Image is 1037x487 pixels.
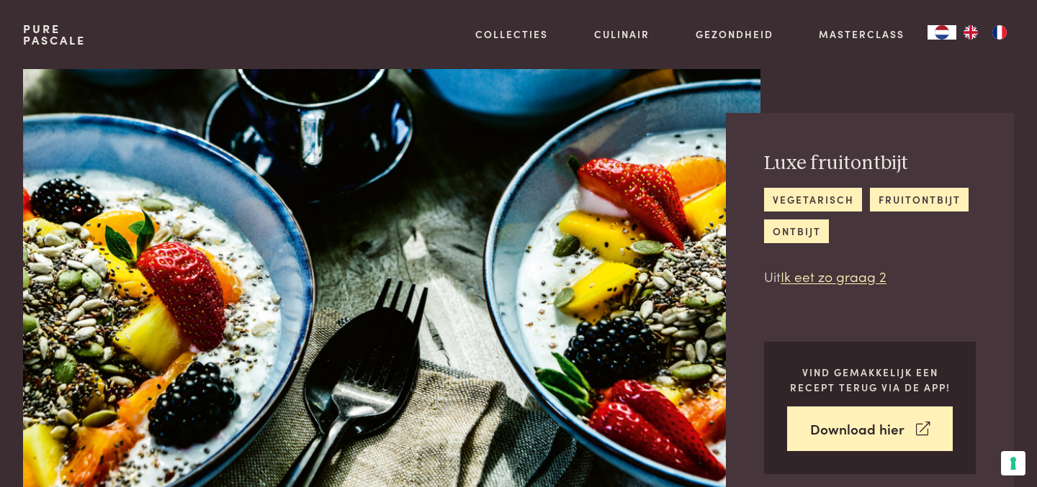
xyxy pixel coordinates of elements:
p: Uit [764,266,976,287]
a: Ik eet zo graag 2 [781,266,886,286]
a: Gezondheid [696,27,773,42]
button: Uw voorkeuren voor toestemming voor trackingtechnologieën [1001,451,1025,475]
ul: Language list [956,25,1014,40]
a: NL [928,25,956,40]
div: Language [928,25,956,40]
a: PurePascale [23,23,86,46]
a: fruitontbijt [870,188,969,211]
a: vegetarisch [764,188,862,211]
aside: Language selected: Nederlands [928,25,1014,40]
a: Masterclass [819,27,904,42]
a: FR [985,25,1014,40]
a: Culinair [594,27,650,42]
h2: Luxe fruitontbijt [764,151,976,176]
a: Download hier [787,406,953,452]
a: ontbijt [764,219,829,243]
a: EN [956,25,985,40]
a: Collecties [475,27,548,42]
p: Vind gemakkelijk een recept terug via de app! [787,365,953,394]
